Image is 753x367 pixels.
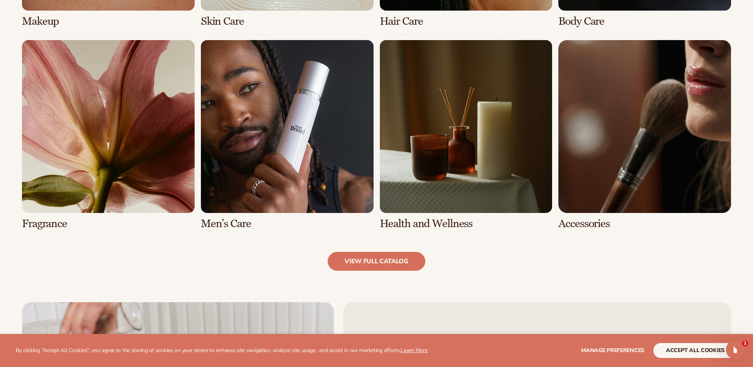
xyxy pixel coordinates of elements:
[581,347,644,354] span: Manage preferences
[380,15,552,28] h3: Hair Care
[558,40,731,230] div: 8 / 8
[653,343,737,358] button: accept all cookies
[558,15,731,28] h3: Body Care
[201,15,374,28] h3: Skin Care
[726,340,745,359] iframe: Intercom live chat
[742,340,748,347] span: 1
[401,347,427,354] a: Learn More
[581,343,644,358] button: Manage preferences
[328,252,425,271] a: view full catalog
[22,40,195,230] div: 5 / 8
[16,347,428,354] p: By clicking "Accept All Cookies", you agree to the storing of cookies on your device to enhance s...
[380,40,552,230] div: 7 / 8
[22,15,195,28] h3: Makeup
[201,40,374,230] div: 6 / 8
